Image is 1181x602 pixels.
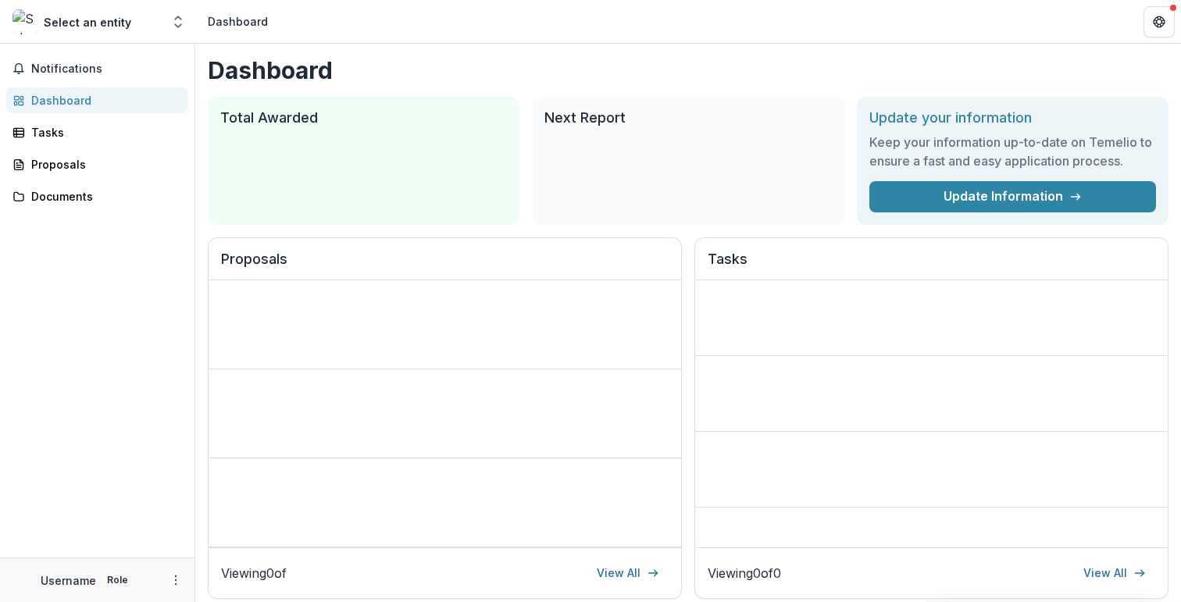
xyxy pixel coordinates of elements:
[869,133,1156,170] h3: Keep your information up-to-date on Temelio to ensure a fast and easy application process.
[44,14,131,30] div: Select an entity
[6,119,188,145] a: Tasks
[1144,6,1175,37] button: Get Help
[208,56,1169,84] h1: Dashboard
[6,183,188,209] a: Documents
[167,6,189,37] button: Open entity switcher
[31,188,176,205] div: Documents
[6,87,188,113] a: Dashboard
[544,109,831,126] h2: Next Report
[31,92,176,109] div: Dashboard
[31,62,182,76] span: Notifications
[102,573,133,587] p: Role
[12,9,37,34] img: Select an entity
[41,572,96,589] p: Username
[869,181,1156,212] a: Update Information
[202,10,274,33] nav: breadcrumb
[221,251,669,280] h2: Proposals
[6,56,188,81] button: Notifications
[869,109,1156,126] h2: Update your information
[208,13,268,30] div: Dashboard
[708,251,1155,280] h2: Tasks
[1074,561,1155,586] a: View All
[587,561,669,586] a: View All
[221,564,287,582] p: Viewing 0 of
[166,571,185,590] button: More
[220,109,507,126] h2: Total Awarded
[31,156,176,173] div: Proposals
[6,151,188,177] a: Proposals
[708,564,781,582] p: Viewing 0 of 0
[31,124,176,141] div: Tasks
